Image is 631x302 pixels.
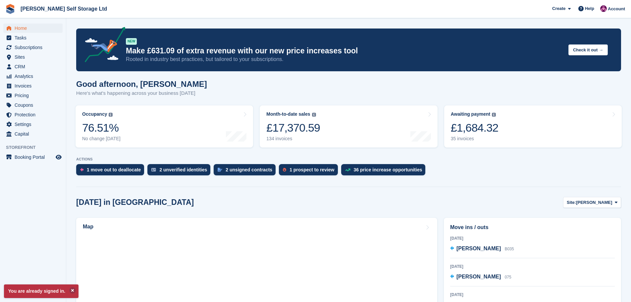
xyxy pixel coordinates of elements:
[451,111,491,117] div: Awaiting payment
[3,152,63,162] a: menu
[567,199,576,206] span: Site:
[218,168,222,172] img: contract_signature_icon-13c848040528278c33f63329250d36e43548de30e8caae1d1a13099fd9432cc5.svg
[568,44,608,55] button: Check it out →
[3,72,63,81] a: menu
[341,164,429,179] a: 36 price increase opportunities
[3,110,63,119] a: menu
[15,24,54,33] span: Home
[3,81,63,91] a: menu
[552,5,565,12] span: Create
[266,136,320,142] div: 134 invoices
[126,56,563,63] p: Rooted in industry best practices, but tailored to your subscriptions.
[450,223,615,231] h2: Move ins / outs
[15,129,54,139] span: Capital
[4,284,79,298] p: You are already signed in.
[492,113,496,117] img: icon-info-grey-7440780725fd019a000dd9b08b2336e03edf1995a4989e88bcd33f0948082b44.svg
[15,91,54,100] span: Pricing
[15,52,54,62] span: Sites
[76,105,253,148] a: Occupancy 76.51% No change [DATE]
[266,111,310,117] div: Month-to-date sales
[3,129,63,139] a: menu
[345,168,350,171] img: price_increase_opportunities-93ffe204e8149a01c8c9dc8f82e8f89637d9d84a8eef4429ea346261dce0b2c0.svg
[126,46,563,56] p: Make £631.09 of extra revenue with our new price increases tool
[6,144,66,151] span: Storefront
[151,168,156,172] img: verify_identity-adf6edd0f0f0b5bbfe63781bf79b02c33cf7c696d77639b501bdc392416b5a36.svg
[279,164,341,179] a: 1 prospect to review
[576,199,612,206] span: [PERSON_NAME]
[87,167,141,172] div: 1 move out to deallocate
[450,264,615,270] div: [DATE]
[312,113,316,117] img: icon-info-grey-7440780725fd019a000dd9b08b2336e03edf1995a4989e88bcd33f0948082b44.svg
[159,167,207,172] div: 2 unverified identities
[3,52,63,62] a: menu
[563,197,621,208] button: Site: [PERSON_NAME]
[505,247,514,251] span: B035
[283,168,286,172] img: prospect-51fa495bee0391a8d652442698ab0144808aea92771e9ea1ae160a38d050c398.svg
[3,43,63,52] a: menu
[3,91,63,100] a: menu
[15,120,54,129] span: Settings
[15,62,54,71] span: CRM
[266,121,320,135] div: £17,370.59
[76,157,621,161] p: ACTIONS
[83,224,93,230] h2: Map
[15,152,54,162] span: Booking Portal
[450,245,514,253] a: [PERSON_NAME] B035
[585,5,594,12] span: Help
[15,72,54,81] span: Analytics
[450,235,615,241] div: [DATE]
[15,43,54,52] span: Subscriptions
[456,274,501,279] span: [PERSON_NAME]
[80,168,83,172] img: move_outs_to_deallocate_icon-f764333ba52eb49d3ac5e1228854f67142a1ed5810a6f6cc68b1a99e826820c5.svg
[79,27,126,65] img: price-adjustments-announcement-icon-8257ccfd72463d97f412b2fc003d46551f7dbcb40ab6d574587a9cd5c0d94...
[82,111,107,117] div: Occupancy
[15,33,54,42] span: Tasks
[450,292,615,298] div: [DATE]
[15,110,54,119] span: Protection
[3,62,63,71] a: menu
[109,113,113,117] img: icon-info-grey-7440780725fd019a000dd9b08b2336e03edf1995a4989e88bcd33f0948082b44.svg
[76,198,194,207] h2: [DATE] in [GEOGRAPHIC_DATA]
[456,246,501,251] span: [PERSON_NAME]
[126,38,137,45] div: NEW
[18,3,110,14] a: [PERSON_NAME] Self Storage Ltd
[600,5,607,12] img: Lydia Wild
[289,167,334,172] div: 1 prospect to review
[451,121,499,135] div: £1,684.32
[451,136,499,142] div: 35 invoices
[76,90,207,97] p: Here's what's happening across your business [DATE]
[82,121,121,135] div: 76.51%
[15,81,54,91] span: Invoices
[3,120,63,129] a: menu
[354,167,422,172] div: 36 price increase opportunities
[3,24,63,33] a: menu
[505,275,511,279] span: 075
[226,167,272,172] div: 2 unsigned contracts
[147,164,214,179] a: 2 unverified identities
[608,6,625,12] span: Account
[450,273,511,281] a: [PERSON_NAME] 075
[444,105,622,148] a: Awaiting payment £1,684.32 35 invoices
[260,105,437,148] a: Month-to-date sales £17,370.59 134 invoices
[15,100,54,110] span: Coupons
[5,4,15,14] img: stora-icon-8386f47178a22dfd0bd8f6a31ec36ba5ce8667c1dd55bd0f319d3a0aa187defe.svg
[76,164,147,179] a: 1 move out to deallocate
[76,80,207,89] h1: Good afternoon, [PERSON_NAME]
[55,153,63,161] a: Preview store
[214,164,279,179] a: 2 unsigned contracts
[3,100,63,110] a: menu
[3,33,63,42] a: menu
[82,136,121,142] div: No change [DATE]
